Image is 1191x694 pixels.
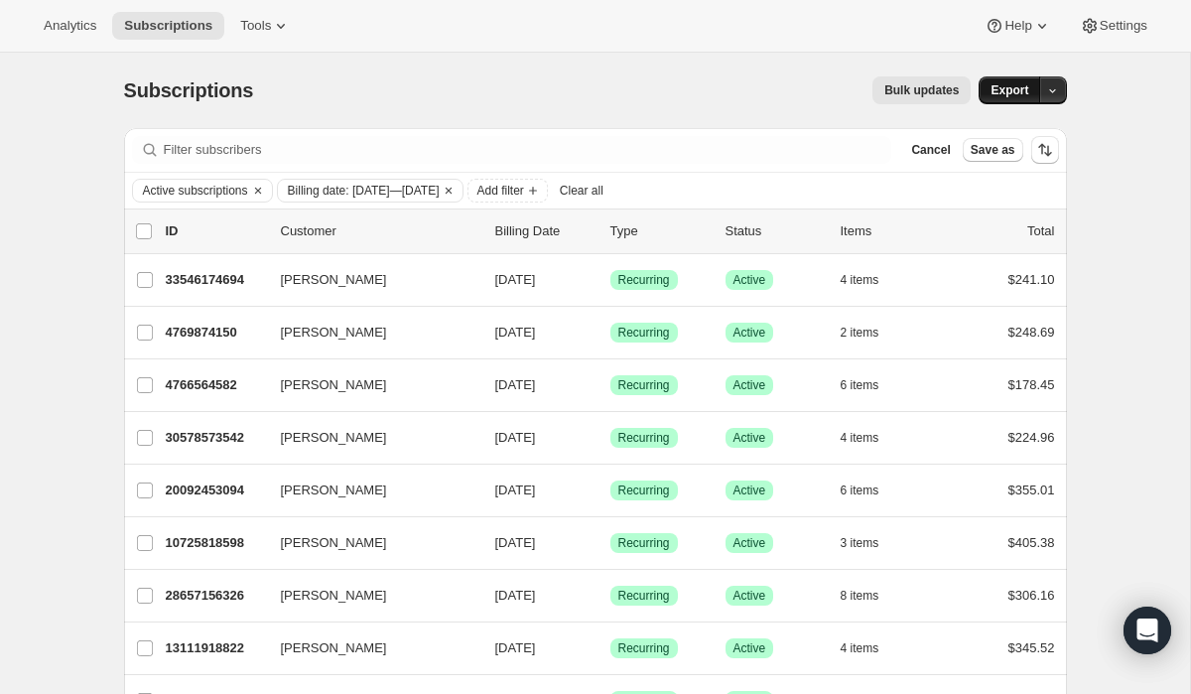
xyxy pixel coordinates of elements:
[166,221,265,241] p: ID
[495,535,536,550] span: [DATE]
[495,430,536,445] span: [DATE]
[1008,430,1055,445] span: $224.96
[841,272,879,288] span: 4 items
[269,580,467,612] button: [PERSON_NAME]
[281,586,387,606] span: [PERSON_NAME]
[991,82,1028,98] span: Export
[133,180,248,202] button: Active subscriptions
[1004,18,1031,34] span: Help
[733,588,766,604] span: Active
[124,79,254,101] span: Subscriptions
[618,272,670,288] span: Recurring
[166,319,1055,347] div: 4769874150[PERSON_NAME][DATE]SuccessRecurringSuccessActive2 items$248.69
[164,136,892,164] input: Filter subscribers
[618,325,670,341] span: Recurring
[166,270,265,290] p: 33546174694
[618,588,670,604] span: Recurring
[476,183,523,199] span: Add filter
[1100,18,1147,34] span: Settings
[269,317,467,348] button: [PERSON_NAME]
[618,377,670,393] span: Recurring
[618,430,670,446] span: Recurring
[733,430,766,446] span: Active
[166,529,1055,557] div: 10725818598[PERSON_NAME][DATE]SuccessRecurringSuccessActive3 items$405.38
[841,377,879,393] span: 6 items
[248,180,268,202] button: Clear
[1008,640,1055,655] span: $345.52
[841,319,901,347] button: 2 items
[281,533,387,553] span: [PERSON_NAME]
[166,371,1055,399] div: 4766564582[PERSON_NAME][DATE]SuccessRecurringSuccessActive6 items$178.45
[166,428,265,448] p: 30578573542
[495,272,536,287] span: [DATE]
[112,12,224,40] button: Subscriptions
[281,270,387,290] span: [PERSON_NAME]
[439,180,459,202] button: Clear
[1027,221,1054,241] p: Total
[44,18,96,34] span: Analytics
[841,430,879,446] span: 4 items
[495,483,536,497] span: [DATE]
[733,640,766,656] span: Active
[841,266,901,294] button: 4 items
[1008,377,1055,392] span: $178.45
[166,533,265,553] p: 10725818598
[32,12,108,40] button: Analytics
[903,138,958,162] button: Cancel
[733,272,766,288] span: Active
[281,375,387,395] span: [PERSON_NAME]
[166,375,265,395] p: 4766564582
[166,634,1055,662] div: 13111918822[PERSON_NAME][DATE]SuccessRecurringSuccessActive4 items$345.52
[872,76,971,104] button: Bulk updates
[733,325,766,341] span: Active
[841,477,901,504] button: 6 items
[166,477,1055,504] div: 20092453094[PERSON_NAME][DATE]SuccessRecurringSuccessActive6 items$355.01
[1008,535,1055,550] span: $405.38
[841,325,879,341] span: 2 items
[733,535,766,551] span: Active
[1124,607,1171,654] div: Open Intercom Messenger
[495,221,595,241] p: Billing Date
[841,483,879,498] span: 6 items
[228,12,303,40] button: Tools
[166,586,265,606] p: 28657156326
[1008,483,1055,497] span: $355.01
[166,582,1055,610] div: 28657156326[PERSON_NAME][DATE]SuccessRecurringSuccessActive8 items$306.16
[166,323,265,343] p: 4769874150
[281,323,387,343] span: [PERSON_NAME]
[1008,325,1055,340] span: $248.69
[495,325,536,340] span: [DATE]
[278,180,440,202] button: Billing date: Aug 12, 2025—Aug 19, 2025
[552,179,611,203] button: Clear all
[733,377,766,393] span: Active
[618,483,670,498] span: Recurring
[269,264,467,296] button: [PERSON_NAME]
[166,266,1055,294] div: 33546174694[PERSON_NAME][DATE]SuccessRecurringSuccessActive4 items$241.10
[841,424,901,452] button: 4 items
[618,640,670,656] span: Recurring
[560,183,603,199] span: Clear all
[166,638,265,658] p: 13111918822
[841,529,901,557] button: 3 items
[269,369,467,401] button: [PERSON_NAME]
[1031,136,1059,164] button: Sort the results
[240,18,271,34] span: Tools
[841,640,879,656] span: 4 items
[971,142,1015,158] span: Save as
[726,221,825,241] p: Status
[143,183,248,199] span: Active subscriptions
[495,640,536,655] span: [DATE]
[973,12,1063,40] button: Help
[269,475,467,506] button: [PERSON_NAME]
[841,371,901,399] button: 6 items
[166,481,265,500] p: 20092453094
[733,483,766,498] span: Active
[841,535,879,551] span: 3 items
[841,588,879,604] span: 8 items
[281,221,479,241] p: Customer
[166,424,1055,452] div: 30578573542[PERSON_NAME][DATE]SuccessRecurringSuccessActive4 items$224.96
[963,138,1023,162] button: Save as
[269,422,467,454] button: [PERSON_NAME]
[495,588,536,603] span: [DATE]
[884,82,959,98] span: Bulk updates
